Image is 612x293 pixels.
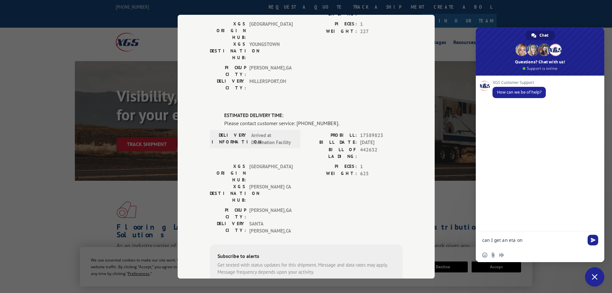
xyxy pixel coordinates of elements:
span: XGS Customer Support [492,80,546,85]
span: How can we be of help? [497,89,541,95]
label: DELIVERY INFORMATION: [212,132,248,146]
textarea: Compose your message... [482,232,585,248]
div: Please contact customer service: [PHONE_NUMBER]. [224,119,403,127]
span: Insert an emoji [482,252,487,258]
span: MILLERSPORT , OH [249,78,293,91]
label: BILL OF LADING: [306,4,357,17]
span: 442632 [360,4,403,17]
label: PIECES: [306,21,357,28]
span: [PERSON_NAME] CA [249,183,293,203]
span: 1 [360,163,403,170]
label: PICKUP CITY: [210,64,246,78]
span: Send [588,235,598,245]
label: PIECES: [306,163,357,170]
label: WEIGHT: [306,28,357,35]
span: Send a file [491,252,496,258]
label: XGS DESTINATION HUB: [210,183,246,203]
span: [GEOGRAPHIC_DATA] [249,163,293,183]
span: 17589823 [360,132,403,139]
span: [DATE] [360,139,403,146]
label: XGS ORIGIN HUB: [210,163,246,183]
label: WEIGHT: [306,170,357,178]
label: PICKUP CITY: [210,206,246,220]
a: Close chat [585,267,604,287]
div: Get texted with status updates for this shipment. Message and data rates may apply. Message frequ... [217,261,395,276]
a: Chat [526,31,555,40]
span: [PERSON_NAME] , GA [249,64,293,78]
span: 1 [360,21,403,28]
span: SANTA [PERSON_NAME] , CA [249,220,293,234]
span: Chat [539,31,548,40]
label: BILL OF LADING: [306,146,357,160]
label: BILL DATE: [306,139,357,146]
span: [PERSON_NAME] , GA [249,206,293,220]
div: Subscribe to alerts [217,252,395,261]
span: 625 [360,170,403,178]
span: [GEOGRAPHIC_DATA] [249,21,293,41]
span: 227 [360,28,403,35]
span: YOUNGSTOWN [249,41,293,61]
label: XGS ORIGIN HUB: [210,21,246,41]
label: XGS DESTINATION HUB: [210,41,246,61]
label: ESTIMATED DELIVERY TIME: [224,112,403,119]
label: DELIVERY CITY: [210,78,246,91]
label: PROBILL: [306,132,357,139]
span: Arrived at Destination Facility [251,132,295,146]
label: DELIVERY CITY: [210,220,246,234]
span: 442632 [360,146,403,160]
span: Audio message [499,252,504,258]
